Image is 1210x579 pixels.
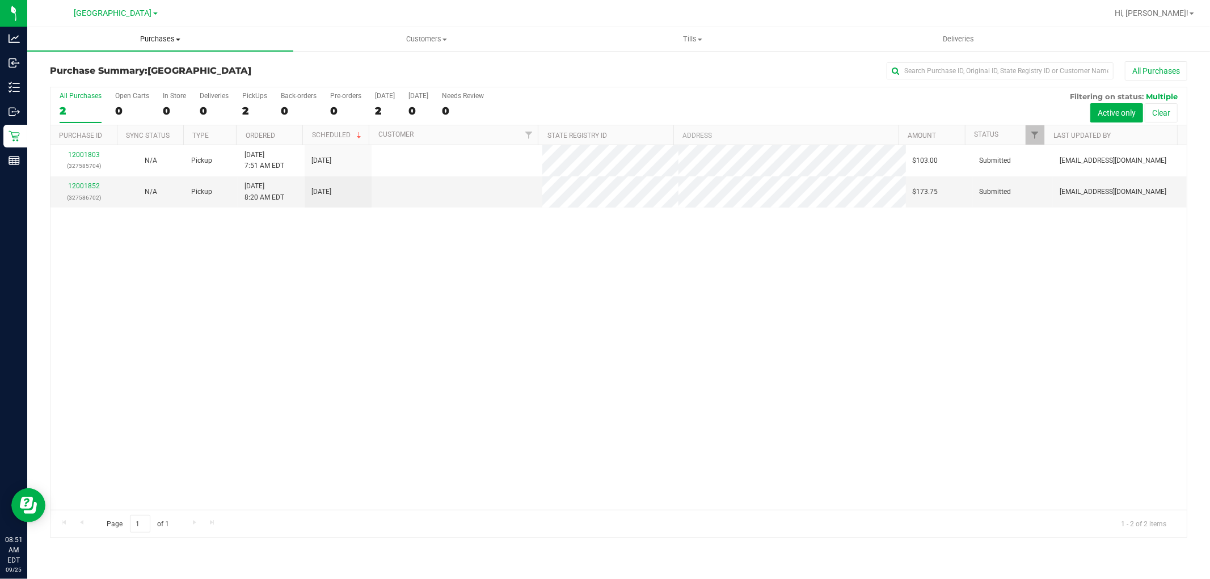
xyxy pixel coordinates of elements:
[408,92,428,100] div: [DATE]
[9,33,20,44] inline-svg: Analytics
[673,125,899,145] th: Address
[246,132,275,140] a: Ordered
[913,187,938,197] span: $173.75
[68,151,100,159] a: 12001803
[27,27,293,51] a: Purchases
[60,104,102,117] div: 2
[147,65,251,76] span: [GEOGRAPHIC_DATA]
[192,132,209,140] a: Type
[115,104,149,117] div: 0
[560,34,825,44] span: Tills
[913,155,938,166] span: $103.00
[927,34,989,44] span: Deliveries
[126,132,170,140] a: Sync Status
[375,104,395,117] div: 2
[242,92,267,100] div: PickUps
[50,66,429,76] h3: Purchase Summary:
[68,182,100,190] a: 12001852
[145,155,157,166] button: N/A
[887,62,1114,79] input: Search Purchase ID, Original ID, State Registry ID or Customer Name...
[115,92,149,100] div: Open Carts
[9,57,20,69] inline-svg: Inbound
[1146,92,1178,101] span: Multiple
[145,187,157,197] button: N/A
[1026,125,1044,145] a: Filter
[9,130,20,142] inline-svg: Retail
[294,34,559,44] span: Customers
[163,104,186,117] div: 0
[825,27,1091,51] a: Deliveries
[908,132,936,140] a: Amount
[312,131,364,139] a: Scheduled
[442,92,484,100] div: Needs Review
[559,27,825,51] a: Tills
[378,130,414,138] a: Customer
[980,187,1011,197] span: Submitted
[519,125,538,145] a: Filter
[5,535,22,565] p: 08:51 AM EDT
[293,27,559,51] a: Customers
[200,92,229,100] div: Deliveries
[1054,132,1111,140] a: Last Updated By
[191,187,212,197] span: Pickup
[60,92,102,100] div: All Purchases
[5,565,22,574] p: 09/25
[9,82,20,93] inline-svg: Inventory
[281,104,317,117] div: 0
[242,104,267,117] div: 2
[244,150,284,171] span: [DATE] 7:51 AM EDT
[1070,92,1144,101] span: Filtering on status:
[27,34,293,44] span: Purchases
[59,132,102,140] a: Purchase ID
[57,160,111,171] p: (327585704)
[200,104,229,117] div: 0
[330,92,361,100] div: Pre-orders
[311,155,331,166] span: [DATE]
[145,188,157,196] span: Not Applicable
[97,515,179,532] span: Page of 1
[145,157,157,164] span: Not Applicable
[330,104,361,117] div: 0
[408,104,428,117] div: 0
[9,106,20,117] inline-svg: Outbound
[1112,515,1175,532] span: 1 - 2 of 2 items
[281,92,317,100] div: Back-orders
[130,515,150,532] input: 1
[163,92,186,100] div: In Store
[547,132,607,140] a: State Registry ID
[74,9,152,18] span: [GEOGRAPHIC_DATA]
[1125,61,1187,81] button: All Purchases
[1060,187,1166,197] span: [EMAIL_ADDRESS][DOMAIN_NAME]
[974,130,998,138] a: Status
[1060,155,1166,166] span: [EMAIL_ADDRESS][DOMAIN_NAME]
[191,155,212,166] span: Pickup
[11,488,45,522] iframe: Resource center
[57,192,111,203] p: (327586702)
[9,155,20,166] inline-svg: Reports
[1090,103,1143,122] button: Active only
[1115,9,1188,18] span: Hi, [PERSON_NAME]!
[311,187,331,197] span: [DATE]
[1145,103,1178,122] button: Clear
[375,92,395,100] div: [DATE]
[980,155,1011,166] span: Submitted
[442,104,484,117] div: 0
[244,181,284,202] span: [DATE] 8:20 AM EDT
